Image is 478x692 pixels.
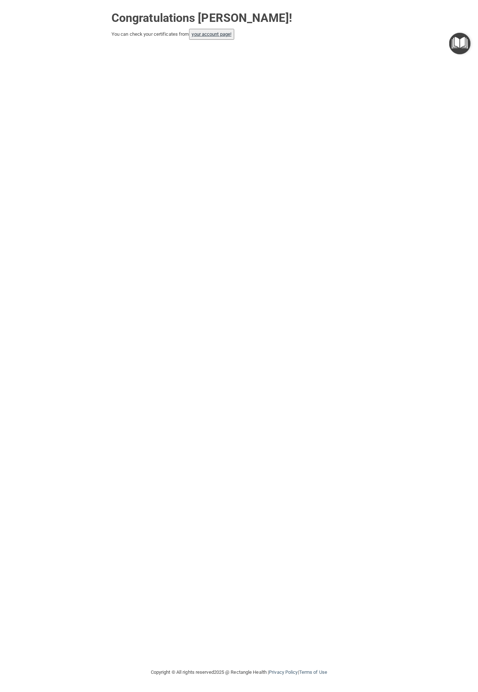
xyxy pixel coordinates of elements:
div: Copyright © All rights reserved 2025 @ Rectangle Health | | [106,661,372,684]
a: your account page! [192,31,232,37]
strong: Congratulations [PERSON_NAME]! [111,11,292,25]
a: Terms of Use [299,670,327,675]
a: Privacy Policy [269,670,298,675]
button: your account page! [189,29,235,40]
div: You can check your certificates from [111,29,367,40]
button: Open Resource Center [449,33,471,54]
